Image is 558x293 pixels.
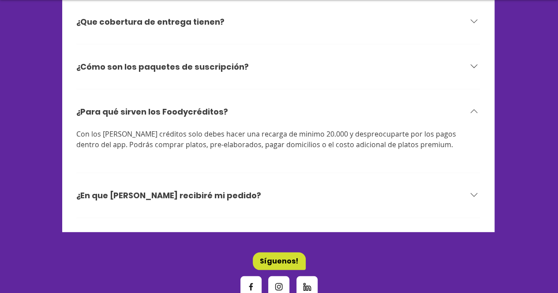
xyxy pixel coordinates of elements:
h3: ¿En que [PERSON_NAME] recibiré mi pedido? [76,190,261,201]
span: Con los [PERSON_NAME] créditos solo debes hacer una recarga de minimo 20.000 y despreocuparte por... [76,129,458,149]
h3: ¿Cómo son los paquetes de suscripción? [76,61,249,72]
button: ¿Para qué sirven los Foodycréditos? [76,95,480,129]
h3: ¿Para qué sirven los Foodycréditos? [76,106,228,117]
h3: ¿Que cobertura de entrega tienen? [76,16,225,27]
button: ¿En que [PERSON_NAME] recibiré mi pedido? [76,178,480,212]
button: ¿Que cobertura de entrega tienen? [76,5,480,39]
div: ¿Para qué sirven los Foodycréditos? [76,129,480,167]
iframe: Messagebird Livechat Widget [507,242,549,284]
span: Síguenos! [260,256,298,266]
button: ¿Cómo son los paquetes de suscripción? [76,50,480,84]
